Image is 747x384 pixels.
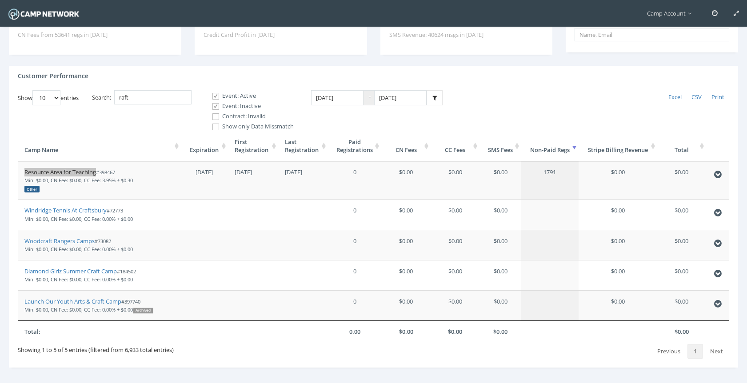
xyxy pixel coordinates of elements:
span: CN Fees from 53641 regs in [DATE] [18,31,108,39]
img: Camp Network [7,6,81,22]
a: Resource Area for Teaching [24,168,96,176]
a: CSV [687,90,707,104]
td: $0.00 [579,161,657,200]
div: Archived [133,308,153,314]
td: $0.00 [381,230,431,260]
th: $0.00 [479,320,521,343]
label: Search: [92,90,192,105]
td: $0.00 [579,199,657,229]
span: CSV [691,93,702,101]
h4: Customer Performance [18,72,88,79]
td: $0.00 [381,161,431,200]
a: Diamond Girlz Summer Craft Camp [24,267,117,275]
label: Show entries [18,90,79,105]
td: $0.00 [479,260,521,290]
td: $0.00 [657,290,707,320]
td: $0.00 [431,199,480,229]
th: 0.00 [328,320,381,343]
label: Event: Active [205,92,294,100]
td: 0 [328,260,381,290]
span: Print [711,93,724,101]
td: 0 [328,199,381,229]
td: $0.00 [479,161,521,200]
td: $0.00 [431,161,480,200]
label: Show only Data Missmatch [205,122,294,131]
th: $0.00 [657,320,707,343]
th: Non-Paid Regs: activate to sort column ascending [521,131,578,161]
td: $0.00 [657,199,707,229]
a: Print [707,90,729,104]
td: $0.00 [431,230,480,260]
a: Launch Our Youth Arts & Craft Camp [24,297,121,305]
td: 0 [328,161,381,200]
small: #72773 Min: $0.00, CN Fee: $0.00, CC Fee: 0.00% + $0.00 [24,207,133,222]
input: Name, Email [575,28,729,41]
td: $0.00 [479,230,521,260]
th: $0.00 [381,320,431,343]
td: 0 [328,290,381,320]
th: FirstRegistration: activate to sort column ascending [228,131,278,161]
td: 0 [328,230,381,260]
span: Credit Card Profit in [DATE] [204,31,275,39]
th: Camp Name: activate to sort column ascending [18,131,181,161]
td: $0.00 [657,230,707,260]
td: $0.00 [431,260,480,290]
label: Event: Inactive [205,102,294,111]
a: Woodcraft Rangers Camps [24,237,95,245]
label: Contract: Invalid [205,112,294,121]
td: [DATE] [278,161,328,200]
td: $0.00 [479,290,521,320]
th: Total: activate to sort column ascending [657,131,707,161]
th: $0.00 [431,320,480,343]
a: Previous [651,344,687,359]
td: 1791 [521,161,578,200]
th: Stripe Billing Revenue: activate to sort column ascending [579,131,657,161]
td: $0.00 [381,260,431,290]
td: $0.00 [657,260,707,290]
th: CC Fees: activate to sort column ascending [431,131,480,161]
select: Showentries [32,90,60,105]
span: SMS Revenue: 40624 msgs in [DATE] [389,31,483,39]
td: $0.00 [579,290,657,320]
span: Camp Account [647,9,696,17]
span: [DATE] [196,168,213,176]
input: Search: [114,90,192,105]
th: SMS Fees: activate to sort column ascending [479,131,521,161]
div: Showing 1 to 5 of 5 entries (filtered from 6,933 total entries) [18,343,174,354]
th: Expiration: activate to sort column ascending [181,131,228,161]
td: $0.00 [579,260,657,290]
td: $0.00 [381,199,431,229]
a: Next [704,344,729,359]
th: LastRegistration: activate to sort column ascending [278,131,328,161]
a: 1 [687,344,703,359]
a: Windridge Tennis At Craftsbury [24,206,107,214]
small: #398467 Min: $0.00, CN Fee: $0.00, CC Fee: 3.95% + $0.30 [24,169,133,192]
td: $0.00 [381,290,431,320]
a: Excel [663,90,687,104]
input: Date Range: To [374,90,427,106]
td: $0.00 [657,161,707,200]
td: $0.00 [579,230,657,260]
th: CN Fees: activate to sort column ascending [381,131,431,161]
div: Other [24,186,40,192]
span: - [364,90,374,106]
th: Total: [18,320,181,343]
th: PaidRegistrations: activate to sort column ascending [328,131,381,161]
td: $0.00 [431,290,480,320]
td: $0.00 [479,199,521,229]
span: Excel [668,93,682,101]
td: [DATE] [228,161,278,200]
input: Date Range: From [311,90,364,106]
